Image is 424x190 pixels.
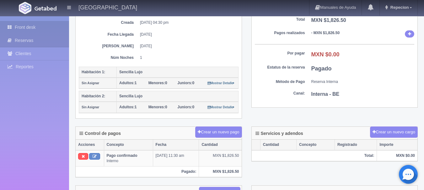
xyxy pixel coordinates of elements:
[148,81,165,85] strong: Menores:
[83,44,134,49] dt: [PERSON_NAME]
[104,140,153,150] th: Concepto
[140,55,234,60] dd: 1
[252,150,377,161] th: Total:
[119,105,135,109] strong: Adultos:
[82,94,105,98] b: Habitación 2:
[140,32,234,37] dd: [DATE]
[153,140,199,150] th: Fecha
[207,81,235,85] a: Mostrar Detalle
[389,5,409,10] span: Repecion
[140,44,234,49] dd: [DATE]
[311,91,340,97] b: Interna - BE
[255,65,305,70] dt: Estatus de la reserva
[35,6,56,11] img: Getabed
[311,51,340,58] b: MXN $0.00
[83,32,134,37] dt: Fecha Llegada
[199,150,242,167] td: MXN $1,826.50
[311,31,340,35] b: - MXN $1,826.50
[148,105,167,109] span: 0
[140,20,234,25] dd: [DATE] 04:30 pm
[177,105,192,109] strong: Juniors:
[370,126,418,138] button: Crear un nuevo cargo
[83,55,134,60] dt: Núm Noches
[148,105,165,109] strong: Menores:
[82,81,99,85] small: Sin Asignar
[199,140,242,150] th: Cantidad
[199,166,242,177] th: MXN $1,826.50
[311,18,346,23] b: MXN $1,826.50
[207,81,235,85] small: Mostrar Detalle
[117,67,239,78] th: Sencilla Lujo
[148,81,167,85] span: 0
[255,17,305,22] dt: Total
[255,51,305,56] dt: Por pagar
[377,140,417,150] th: Importe
[255,30,305,36] dt: Pagos realizados
[82,105,99,109] small: Sin Asignar
[335,140,377,150] th: Registrado
[195,126,242,138] button: Crear un nuevo pago
[311,65,332,72] b: Pagado
[255,131,303,136] h4: Servicios y adendos
[177,105,194,109] span: 0
[177,81,194,85] span: 0
[260,140,296,150] th: Cantidad
[255,91,305,96] dt: Canal:
[117,91,239,102] th: Sencilla Lujo
[83,20,134,25] dt: Creada
[104,150,153,167] td: Interno
[107,153,137,158] b: Pago confirmado
[153,150,199,167] td: [DATE] 11:30 am
[76,140,104,150] th: Acciones
[119,81,137,85] span: 1
[78,3,137,11] h4: [GEOGRAPHIC_DATA]
[207,105,235,109] a: Mostrar Detalle
[207,105,235,109] small: Mostrar Detalle
[297,140,335,150] th: Concepto
[255,79,305,85] dt: Método de Pago
[79,131,121,136] h4: Control de pagos
[119,105,137,109] span: 1
[377,150,417,161] th: MXN $0.00
[119,81,135,85] strong: Adultos:
[76,166,199,177] th: Pagado:
[311,79,415,85] dd: Reserva Interna
[177,81,192,85] strong: Juniors:
[82,70,105,74] b: Habitación 1:
[19,2,31,14] img: Getabed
